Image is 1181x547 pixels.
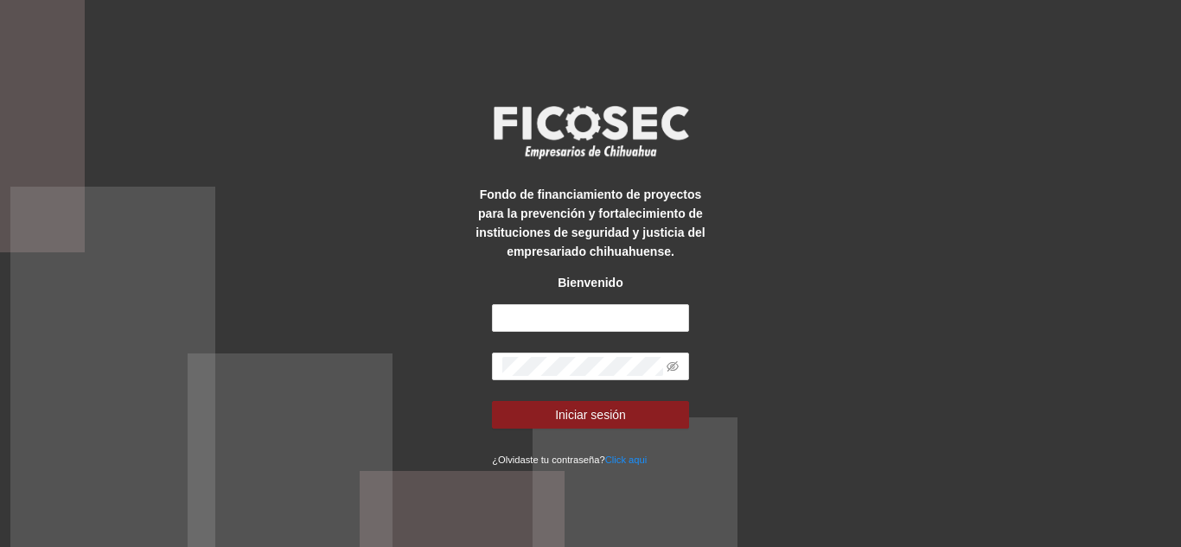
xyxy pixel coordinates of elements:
strong: Fondo de financiamiento de proyectos para la prevención y fortalecimiento de instituciones de seg... [476,188,705,258]
span: eye-invisible [667,360,679,372]
a: Click aqui [605,455,648,465]
strong: Bienvenido [558,276,622,289]
small: ¿Olvidaste tu contraseña? [492,455,647,465]
button: Iniciar sesión [492,401,689,429]
span: Iniciar sesión [555,405,626,424]
img: logo [482,100,699,164]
